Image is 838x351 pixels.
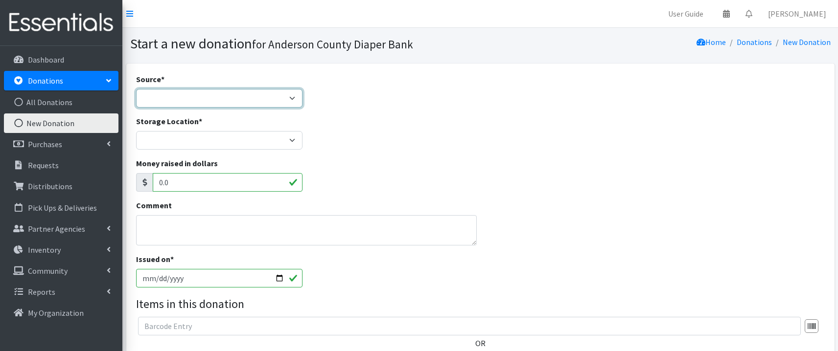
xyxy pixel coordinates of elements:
[4,155,118,175] a: Requests
[136,73,164,85] label: Source
[28,245,61,255] p: Inventory
[660,4,711,23] a: User Guide
[199,116,202,126] abbr: required
[252,37,413,51] small: for Anderson County Diaper Bank
[161,74,164,84] abbr: required
[28,308,84,318] p: My Organization
[136,295,825,313] legend: Items in this donation
[136,199,172,211] label: Comment
[28,224,85,234] p: Partner Agencies
[28,287,55,297] p: Reports
[28,139,62,149] p: Purchases
[28,266,68,276] p: Community
[28,203,97,213] p: Pick Ups & Deliveries
[4,282,118,302] a: Reports
[170,254,174,264] abbr: required
[28,160,59,170] p: Requests
[697,37,726,47] a: Home
[4,303,118,323] a: My Organization
[783,37,831,47] a: New Donation
[4,71,118,90] a: Donations
[4,134,118,154] a: Purchases
[4,240,118,260] a: Inventory
[4,261,118,281] a: Community
[4,113,118,133] a: New Donation
[4,198,118,218] a: Pick Ups & Deliveries
[28,55,64,65] p: Dashboard
[28,76,63,86] p: Donations
[136,157,218,169] label: Money raised in dollars
[136,253,174,265] label: Issued on
[475,337,486,349] label: OR
[130,35,477,52] h1: Start a new donation
[136,115,202,127] label: Storage Location
[4,92,118,112] a: All Donations
[4,219,118,239] a: Partner Agencies
[28,181,72,191] p: Distributions
[737,37,772,47] a: Donations
[4,6,118,39] img: HumanEssentials
[760,4,834,23] a: [PERSON_NAME]
[4,176,118,196] a: Distributions
[4,50,118,69] a: Dashboard
[138,317,801,335] input: Barcode Entry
